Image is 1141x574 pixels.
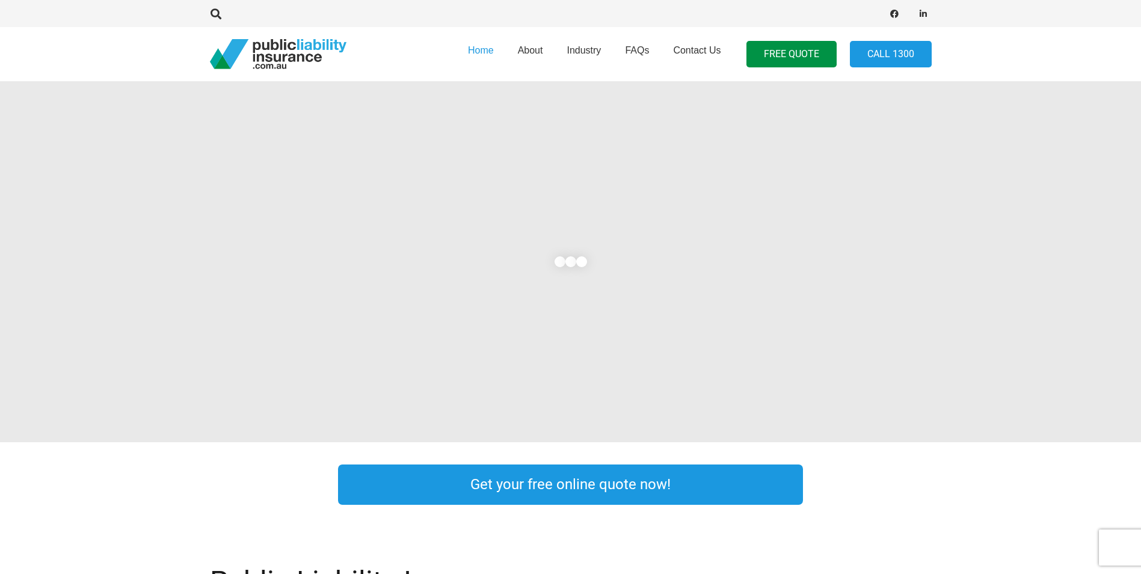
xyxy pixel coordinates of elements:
[468,45,494,55] span: Home
[518,45,543,55] span: About
[338,464,803,505] a: Get your free online quote now!
[746,41,837,68] a: FREE QUOTE
[613,23,661,85] a: FAQs
[210,39,346,69] a: pli_logotransparent
[567,45,601,55] span: Industry
[915,5,932,22] a: LinkedIn
[625,45,649,55] span: FAQs
[506,23,555,85] a: About
[827,461,955,508] a: Link
[661,23,733,85] a: Contact Us
[555,23,613,85] a: Industry
[456,23,506,85] a: Home
[186,461,314,508] a: Link
[886,5,903,22] a: Facebook
[850,41,932,68] a: Call 1300
[205,8,229,19] a: Search
[673,45,721,55] span: Contact Us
